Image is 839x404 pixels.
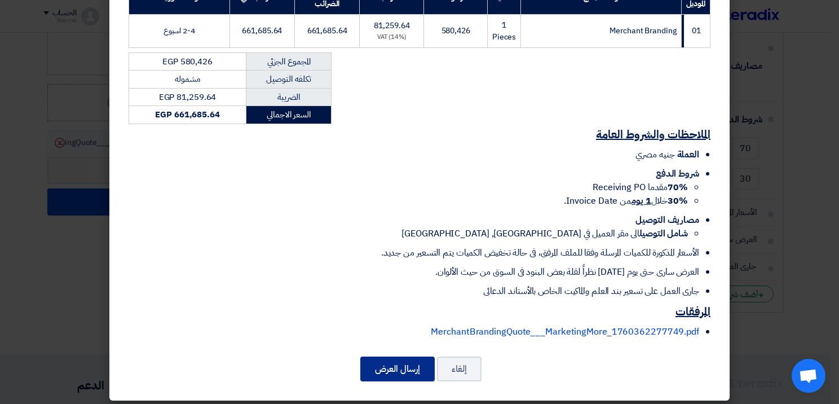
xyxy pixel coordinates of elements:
td: EGP 580,426 [129,52,246,71]
td: المجموع الجزئي [246,52,332,71]
span: 580,426 [441,25,470,37]
strong: شامل التوصيل [639,227,688,240]
span: Merchant Branding [610,25,676,37]
u: المرفقات [675,303,710,320]
span: شروط الدفع [656,167,699,181]
span: جنيه مصري [635,148,674,161]
button: إلغاء [437,357,482,381]
td: السعر الاجمالي [246,106,332,124]
span: 661,685.64 [307,25,347,37]
span: 1 Pieces [492,19,516,43]
button: إرسال العرض [360,357,435,381]
span: مقدما Receiving PO [593,181,688,194]
li: العرض سارى حتى يوم [DATE] نظراً لقلة بعض البنود فى السوق من حيث الألوان. [129,265,699,279]
span: مشموله [175,73,200,85]
td: 01 [681,14,710,47]
div: (14%) VAT [364,33,419,42]
span: العملة [677,148,699,161]
u: 1 يوم [632,194,651,208]
u: الملاحظات والشروط العامة [596,126,710,143]
span: EGP 81,259.64 [159,91,217,103]
li: الى مقر العميل في [GEOGRAPHIC_DATA], [GEOGRAPHIC_DATA] [129,227,688,240]
span: مصاريف التوصيل [635,213,699,227]
span: خلال من Invoice Date. [564,194,688,208]
span: 81,259.64 [374,20,409,32]
strong: 30% [668,194,688,208]
td: تكلفه التوصيل [246,71,332,89]
li: الأسعار المذكورة للكميات المرسلة وفقا للملف المرفق، فى حالة تخفيض الكميات يتم التسعير من جديد. [129,246,699,260]
td: الضريبة [246,88,332,106]
strong: EGP 661,685.64 [155,108,220,121]
a: MerchantBrandingQuote___MarketingMore_1760362277749.pdf [431,325,699,339]
span: 2-4 اسبوع [164,25,195,37]
strong: 70% [668,181,688,194]
li: جارى العمل على تسعير بند العلم والماكيت الخاص بالأستاند الدعائى [129,284,699,298]
div: Open chat [792,359,825,393]
span: 661,685.64 [242,25,282,37]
